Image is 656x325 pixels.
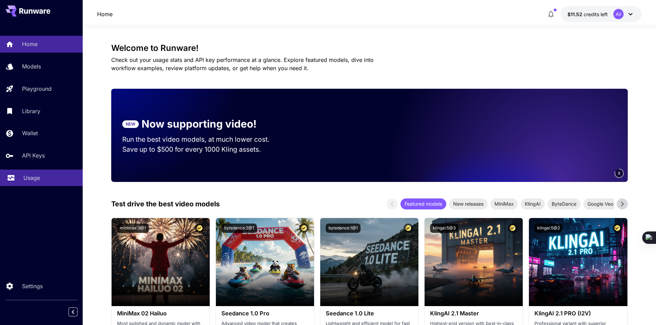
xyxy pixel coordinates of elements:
p: Usage [23,174,40,182]
h3: MiniMax 02 Hailuo [117,310,204,317]
img: alt [112,218,210,306]
div: MiniMax [490,198,518,209]
span: ByteDance [548,200,581,207]
span: Check out your usage stats and API key performance at a glance. Explore featured models, dive int... [111,56,374,72]
button: $11.52335AV [561,6,642,22]
div: KlingAI [521,198,545,209]
nav: breadcrumb [97,10,113,18]
img: alt [529,218,627,306]
span: Google Veo [583,200,617,207]
span: Featured models [400,200,446,207]
span: $11.52 [568,11,584,17]
button: Certified Model – Vetted for best performance and includes a commercial license. [195,224,204,233]
h3: KlingAI 2.1 Master [430,310,517,317]
p: Now supporting video! [142,116,257,132]
button: bytedance:2@1 [221,224,257,233]
span: credits left [584,11,608,17]
button: Certified Model – Vetted for best performance and includes a commercial license. [508,224,517,233]
button: klingai:5@2 [534,224,563,233]
button: klingai:5@3 [430,224,458,233]
img: alt [216,218,314,306]
div: ByteDance [548,198,581,209]
p: Models [22,62,41,71]
span: MiniMax [490,200,518,207]
h3: Seedance 1.0 Pro [221,310,309,317]
p: Settings [22,282,43,290]
p: Library [22,107,40,115]
div: Featured models [400,198,446,209]
button: minimax:3@1 [117,224,149,233]
span: 2 [618,171,620,176]
span: KlingAI [521,200,545,207]
p: Playground [22,85,52,93]
img: alt [425,218,523,306]
button: Collapse sidebar [69,307,77,316]
p: API Keys [22,151,45,160]
div: New releases [449,198,488,209]
span: New releases [449,200,488,207]
p: Run the best video models, at much lower cost. [122,134,283,144]
button: Certified Model – Vetted for best performance and includes a commercial license. [613,224,622,233]
p: NEW [126,121,135,127]
button: Certified Model – Vetted for best performance and includes a commercial license. [299,224,309,233]
a: Home [97,10,113,18]
p: Home [22,40,38,48]
h3: Welcome to Runware! [111,43,628,53]
button: bytedance:1@1 [326,224,361,233]
h3: Seedance 1.0 Lite [326,310,413,317]
p: Save up to $500 for every 1000 Kling assets. [122,144,283,154]
p: Wallet [22,129,38,137]
div: Google Veo [583,198,617,209]
img: alt [320,218,418,306]
div: $11.52335 [568,11,608,18]
p: Test drive the best video models [111,199,220,209]
div: Collapse sidebar [74,306,83,318]
div: AV [613,9,624,19]
h3: KlingAI 2.1 PRO (I2V) [534,310,622,317]
button: Certified Model – Vetted for best performance and includes a commercial license. [404,224,413,233]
